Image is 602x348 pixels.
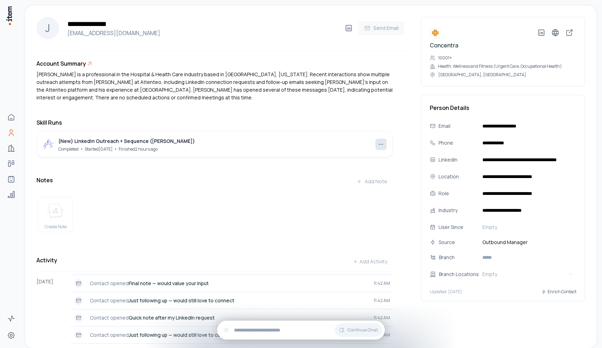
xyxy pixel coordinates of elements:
div: Email [439,122,477,130]
span: 11:42 AM [374,298,390,303]
p: Contact opened [90,280,368,287]
button: Add Activity [347,255,393,269]
div: Industry [439,206,477,214]
button: Continue Chat [335,323,382,337]
a: Deals [4,157,18,171]
p: [GEOGRAPHIC_DATA], [GEOGRAPHIC_DATA] [438,72,526,78]
button: Add Note [351,175,393,189]
div: Continue Chat [217,321,385,340]
img: outbound [43,139,54,150]
img: create note [47,203,64,218]
span: Started [DATE] [85,146,113,152]
div: J [36,17,59,39]
h4: [EMAIL_ADDRESS][DOMAIN_NAME] [65,29,342,37]
span: • [114,145,117,152]
h3: Skill Runs [36,118,393,127]
a: Companies [4,141,18,155]
a: Settings [4,328,18,342]
strong: Quick note after my LinkedIn request [129,314,215,321]
a: Home [4,110,18,124]
p: Updated: [DATE] [430,289,462,295]
p: Contact opened [90,314,368,321]
span: 11:42 AM [374,315,390,321]
button: Enrich Contact [541,285,576,298]
span: Continue Chat [347,327,378,333]
span: • [80,145,83,152]
div: (New) LinkedIn Outreach + Sequence ([PERSON_NAME]) [58,137,195,145]
p: 10001+ [438,55,452,61]
div: User Since [439,223,477,231]
strong: Just following up — would still love to connect [129,331,234,338]
div: Location [439,173,477,180]
strong: Final note — would value your input [129,280,209,287]
span: Outbound Manager [480,238,576,246]
a: Activity [4,311,18,326]
span: 11:42 AM [374,281,390,286]
div: Branch [439,254,484,261]
span: Create Note [45,224,67,230]
p: Contact opened [90,297,368,304]
span: Empty [482,224,497,231]
div: Branch Locations [439,270,484,278]
span: Finished 2 hours ago [119,146,158,152]
h3: Account Summary [36,59,86,68]
h3: Activity [36,256,57,264]
div: Phone [439,139,477,147]
a: People [4,126,18,140]
div: Role [439,190,477,197]
div: [PERSON_NAME] is a professional in the Hospital & Health Care industry based in [GEOGRAPHIC_DATA]... [36,71,393,101]
p: Health, Wellness and Fitness (Urgent Care, Occupational Health) [438,64,562,69]
a: Analytics [4,188,18,202]
p: Contact opened [90,331,368,339]
a: Concentra [430,41,458,49]
img: Item Brain Logo [6,6,13,26]
h3: Notes [36,176,53,184]
strong: Just following up — would still love to connect [129,297,234,304]
div: LinkedIn [439,156,477,164]
a: Agents [4,172,18,186]
img: Concentra [430,27,441,38]
div: Add Note [356,178,387,185]
div: Source [439,238,477,246]
span: Completed [58,146,79,152]
button: Empty [480,222,576,233]
h3: Person Details [430,104,576,112]
button: create noteCreate Note [38,197,73,232]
